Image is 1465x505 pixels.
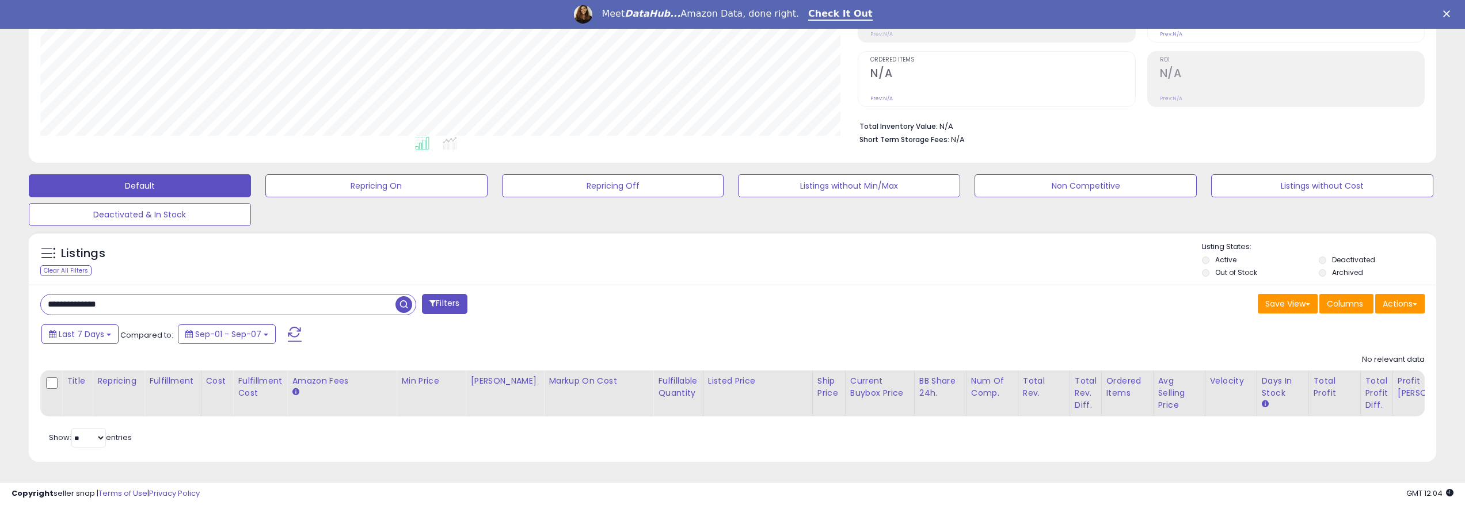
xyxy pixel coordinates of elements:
div: Num of Comp. [971,375,1013,399]
div: Markup on Cost [549,375,648,387]
i: DataHub... [625,8,680,19]
button: Non Competitive [975,174,1197,197]
div: Fulfillment [149,375,196,387]
small: Prev: N/A [1160,95,1182,102]
span: Columns [1327,298,1363,309]
button: Filters [422,294,467,314]
div: Amazon Fees [292,375,391,387]
strong: Copyright [12,488,54,499]
a: Check It Out [808,8,873,21]
b: Total Inventory Value: [859,121,938,131]
span: Last 7 Days [59,328,104,340]
label: Deactivated [1332,255,1375,265]
button: Actions [1375,294,1425,313]
img: Profile image for Georgie [574,5,592,24]
div: Fulfillable Quantity [658,375,698,399]
button: Save View [1258,294,1318,313]
div: Close [1443,10,1455,17]
h2: N/A [1160,67,1424,82]
div: [PERSON_NAME] [470,375,539,387]
button: Last 7 Days [41,324,119,344]
div: Ordered Items [1106,375,1148,399]
button: Columns [1319,294,1373,313]
span: Sep-01 - Sep-07 [195,328,261,340]
button: Listings without Min/Max [738,174,960,197]
div: Meet Amazon Data, done right. [602,8,799,20]
div: Avg Selling Price [1158,375,1200,411]
th: The percentage added to the cost of goods (COGS) that forms the calculator for Min & Max prices. [544,370,653,416]
small: Amazon Fees. [292,387,299,397]
div: No relevant data [1362,354,1425,365]
label: Archived [1332,267,1363,277]
div: Ship Price [817,375,840,399]
div: Total Rev. [1023,375,1065,399]
div: Velocity [1210,375,1252,387]
div: Repricing [97,375,139,387]
small: Days In Stock. [1262,399,1269,410]
div: Days In Stock [1262,375,1304,399]
small: Prev: N/A [1160,30,1182,37]
h5: Listings [61,246,105,262]
div: Cost [206,375,229,387]
button: Default [29,174,251,197]
a: Terms of Use [98,488,147,499]
span: N/A [951,134,965,145]
div: Min Price [401,375,461,387]
label: Out of Stock [1215,267,1257,277]
b: Short Term Storage Fees: [859,135,949,144]
div: Fulfillment Cost [238,375,282,399]
div: Clear All Filters [40,265,92,276]
span: ROI [1160,57,1424,63]
button: Repricing Off [502,174,724,197]
div: BB Share 24h. [919,375,961,399]
a: Privacy Policy [149,488,200,499]
div: Listed Price [708,375,808,387]
div: seller snap | | [12,488,200,499]
div: Total Profit Diff. [1365,375,1388,411]
span: 2025-09-16 12:04 GMT [1406,488,1453,499]
span: Ordered Items [870,57,1135,63]
p: Listing States: [1202,242,1436,253]
div: Total Profit [1314,375,1356,399]
div: Title [67,375,87,387]
small: Prev: N/A [870,95,893,102]
button: Listings without Cost [1211,174,1433,197]
button: Deactivated & In Stock [29,203,251,226]
label: Active [1215,255,1236,265]
button: Repricing On [265,174,488,197]
li: N/A [859,118,1416,132]
h2: N/A [870,67,1135,82]
div: Current Buybox Price [850,375,910,399]
small: Prev: N/A [870,30,893,37]
span: Compared to: [120,330,173,341]
div: Total Rev. Diff. [1075,375,1097,411]
button: Sep-01 - Sep-07 [178,324,276,344]
span: Show: entries [49,432,132,443]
